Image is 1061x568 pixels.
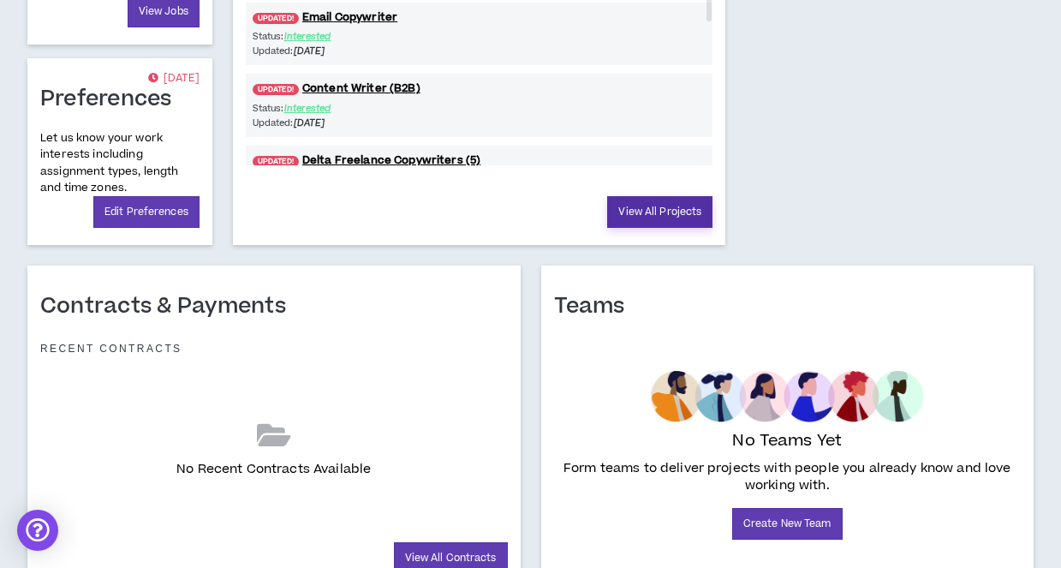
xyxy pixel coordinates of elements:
[40,342,182,356] p: Recent Contracts
[246,152,713,169] a: UPDATED!Delta Freelance Copywriters (5)
[732,429,842,453] p: No Teams Yet
[253,29,480,44] p: Status:
[93,196,200,228] a: Edit Preferences
[284,30,331,43] span: Interested
[253,116,480,130] p: Updated:
[253,101,480,116] p: Status:
[148,70,200,87] p: [DATE]
[40,130,200,196] p: Let us know your work interests including assignment types, length and time zones.
[253,156,299,167] span: UPDATED!
[17,510,58,551] div: Open Intercom Messenger
[732,508,843,540] a: Create New Team
[294,45,325,57] i: [DATE]
[294,117,325,129] i: [DATE]
[40,293,299,320] h1: Contracts & Payments
[40,86,185,113] h1: Preferences
[607,196,712,228] a: View All Projects
[554,293,638,320] h1: Teams
[246,9,713,26] a: UPDATED!Email Copywriter
[651,371,924,422] img: empty
[253,44,480,58] p: Updated:
[176,460,371,479] p: No Recent Contracts Available
[253,84,299,95] span: UPDATED!
[561,460,1015,494] p: Form teams to deliver projects with people you already know and love working with.
[284,102,331,115] span: Interested
[253,13,299,24] span: UPDATED!
[246,81,713,97] a: UPDATED!Content Writer (B2B)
